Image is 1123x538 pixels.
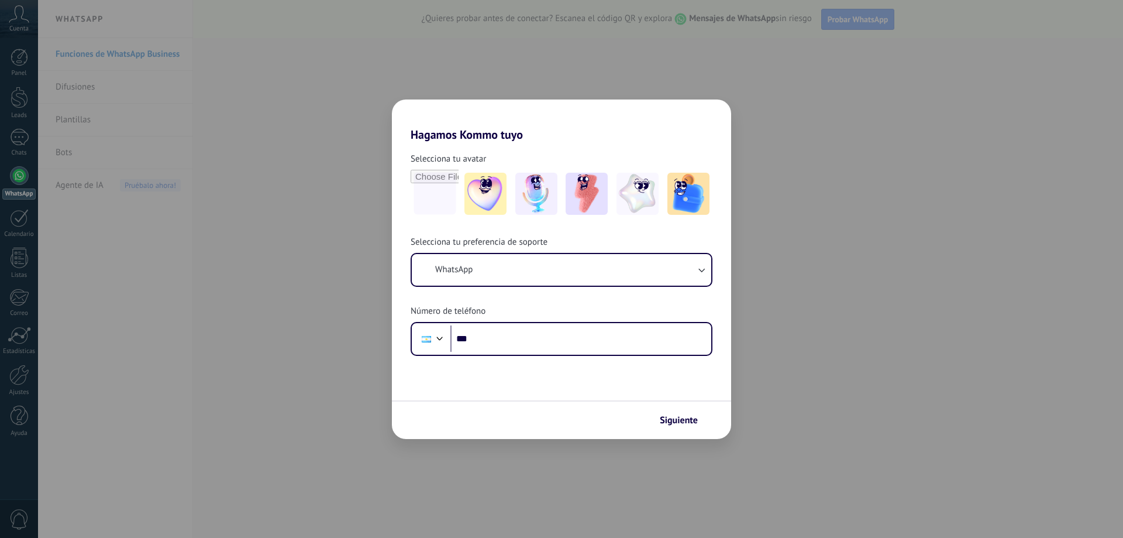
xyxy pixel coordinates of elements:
img: -5.jpeg [667,173,709,215]
img: -2.jpeg [515,173,557,215]
span: Siguiente [660,416,698,424]
button: Siguiente [654,410,714,430]
img: -4.jpeg [616,173,659,215]
span: Selecciona tu preferencia de soporte [411,237,547,248]
button: WhatsApp [412,254,711,286]
h2: Hagamos Kommo tuyo [392,100,731,142]
img: -1.jpeg [464,173,507,215]
img: -3.jpeg [566,173,608,215]
div: Argentina: + 54 [415,327,438,351]
span: WhatsApp [435,264,473,276]
span: Selecciona tu avatar [411,153,486,165]
span: Número de teléfono [411,306,485,317]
